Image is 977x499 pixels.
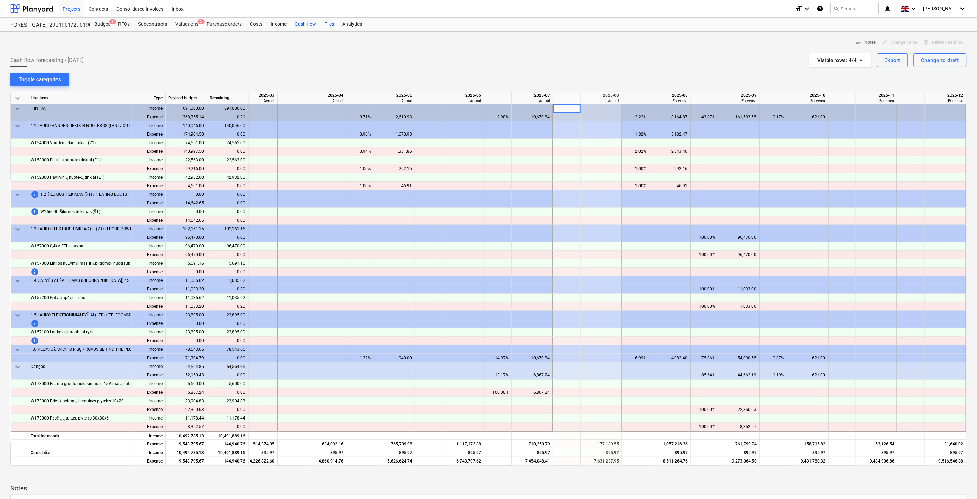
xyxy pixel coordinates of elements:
[349,164,371,173] div: 1.00%
[28,92,131,104] div: Line-item
[914,53,967,67] button: Change to draft
[131,319,166,328] div: Expense
[31,259,178,268] span: W157000 Linijos nužymėjimas ir išpildomoji nuotrauka ir užsakovo rezervas 5%
[207,311,248,319] div: 23,895.00
[721,423,756,431] div: 8,352.57
[166,104,207,113] div: 691,000.00
[446,98,481,104] div: Actual
[239,98,274,104] div: Actual
[207,345,248,354] div: 78,543.65
[131,233,166,242] div: Expense
[131,156,166,164] div: Income
[28,431,131,440] div: Total for month
[166,156,207,164] div: 22,563.00
[377,182,412,190] div: 46.91
[131,457,166,466] div: Expense
[446,92,481,98] div: 2025-06
[131,397,166,405] div: Income
[166,397,207,405] div: 23,904.83
[131,448,166,457] div: Income
[210,328,245,337] div: 23,895.00
[90,18,114,31] div: Budget
[721,113,756,121] div: 161,593.55
[131,225,166,233] div: Income
[790,113,825,121] div: 621.00
[131,121,166,130] div: Income
[31,294,85,302] span: W157200 Gatvių apšvietimas
[31,414,109,423] span: W173000 Pėsčiųjų takas, plytelės 30x30x6
[652,164,687,173] div: 292.16
[207,190,248,199] div: 0.00
[349,113,371,121] div: 0.71%
[923,6,958,11] span: [PERSON_NAME]
[166,208,207,216] div: 0.00
[131,311,166,319] div: Income
[131,328,166,337] div: Income
[210,216,245,225] div: 0.00
[131,405,166,414] div: Expense
[910,4,918,13] i: keyboard_arrow_down
[207,457,248,466] div: -144,940.76
[853,37,879,48] button: Notes
[198,19,205,24] span: 2
[721,98,757,104] div: Forecast
[834,6,839,11] span: search
[652,130,687,139] div: 3,182.47
[349,182,371,190] div: 1.00%
[210,208,245,216] div: 0.00
[721,302,756,311] div: 11,033.00
[131,354,166,362] div: Expense
[625,147,646,156] div: 2.02%
[166,276,207,285] div: 11,035.62
[13,363,22,371] span: keyboard_arrow_down
[166,319,207,328] div: 0.00
[943,466,977,499] iframe: Chat Widget
[625,130,646,139] div: 1.82%
[721,233,756,242] div: 96,470.00
[13,94,22,103] span: keyboard_arrow_down
[131,216,166,225] div: Expense
[817,4,824,13] i: Knowledge base
[166,130,207,139] div: 174,904.50
[207,113,248,121] div: 0.21
[109,19,116,24] span: 1
[207,448,248,457] div: 10,491,889.16
[31,311,170,319] span: 1.5 LAUKO ELEKTRONINIAI RYŠIAI (LER) / TELECOMMUNICATIONS SYSTEM
[166,147,207,156] div: 140,997.50
[40,190,127,199] span: 1.2 ŠILUMOS TIEKIMAS (ŠT) / HEATING DUCTS
[583,98,619,104] div: Actual
[131,251,166,259] div: Expense
[131,139,166,147] div: Income
[694,285,715,294] div: 100.00%
[377,92,412,98] div: 2025-05
[377,147,412,156] div: 1,331.86
[349,354,371,362] div: 1.32%
[207,285,248,294] div: 0.20
[291,18,320,31] a: Cash flow
[166,448,207,457] div: 10,492,785.13
[131,414,166,423] div: Income
[625,182,646,190] div: 1.00%
[210,397,245,405] div: 23,904.83
[131,371,166,380] div: Expense
[166,251,207,259] div: 96,470.00
[131,147,166,156] div: Expense
[487,371,509,380] div: 13.17%
[13,346,22,354] span: keyboard_arrow_down
[134,18,171,31] div: Subcontracts
[652,440,688,448] div: 1,057,216.36
[721,405,756,414] div: 22,360.63
[338,18,366,31] a: Analytics
[31,173,104,182] span: W152000 Paviršinių nuotekų tinklai (L1)
[790,354,825,362] div: 621.00
[131,208,166,216] div: Income
[210,294,245,302] div: 11,035.62
[207,354,248,362] div: 0.00
[166,431,207,440] div: 10,492,785.13
[320,18,338,31] a: Files
[131,113,166,121] div: Expense
[114,18,134,31] a: RFQs
[10,73,69,86] button: Toggle categories
[239,440,274,448] div: 514,374.05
